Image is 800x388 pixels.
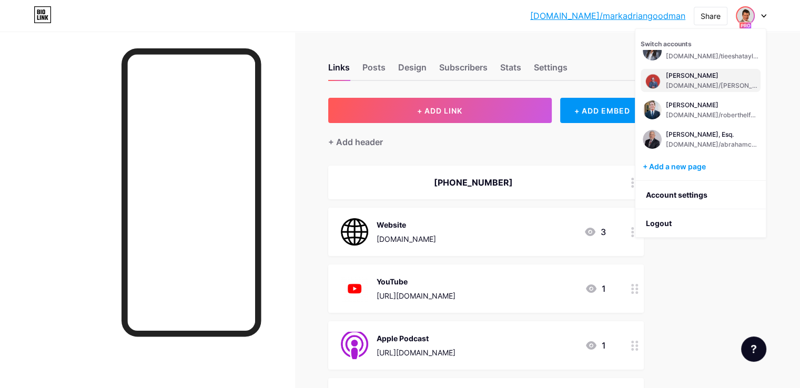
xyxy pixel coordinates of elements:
a: [DOMAIN_NAME]/markadriangoodman [530,9,685,22]
img: Website [341,218,368,246]
div: YouTube [377,276,455,287]
div: [DOMAIN_NAME]/[PERSON_NAME] [666,81,758,90]
div: Links [328,61,350,80]
div: Apple Podcast [377,333,455,344]
span: + ADD LINK [417,106,462,115]
div: 3 [584,226,606,238]
span: Switch accounts [641,40,692,48]
div: + ADD EMBED [560,98,644,123]
div: [PERSON_NAME] [666,72,758,80]
div: 1 [585,339,606,352]
img: thelegalpodcast [643,130,662,149]
button: + ADD LINK [328,98,552,123]
img: YouTube [341,275,368,302]
a: Account settings [635,181,766,209]
div: [DOMAIN_NAME]/roberthelfend [666,111,758,119]
div: 1 [585,282,606,295]
div: Settings [534,61,568,80]
img: Apple Podcast [341,332,368,359]
div: [DOMAIN_NAME]/abrahamcardenas [666,140,758,149]
div: + Add header [328,136,383,148]
div: [PERSON_NAME] [666,101,758,109]
img: thelegalpodcast [737,7,754,24]
li: Logout [635,209,766,238]
div: Stats [500,61,521,80]
div: Posts [362,61,386,80]
div: Website [377,219,436,230]
div: [DOMAIN_NAME]/tieeshataylor [666,52,758,60]
div: [PHONE_NUMBER] [341,176,606,189]
div: [URL][DOMAIN_NAME] [377,347,455,358]
div: + Add a new page [643,161,761,172]
div: [URL][DOMAIN_NAME] [377,290,455,301]
div: Share [701,11,721,22]
div: Design [398,61,427,80]
img: thelegalpodcast [643,42,662,60]
div: Subscribers [439,61,488,80]
img: thelegalpodcast [643,100,662,119]
div: [DOMAIN_NAME] [377,233,436,244]
div: [PERSON_NAME], Esq. [666,130,758,139]
img: thelegalpodcast [643,71,662,90]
